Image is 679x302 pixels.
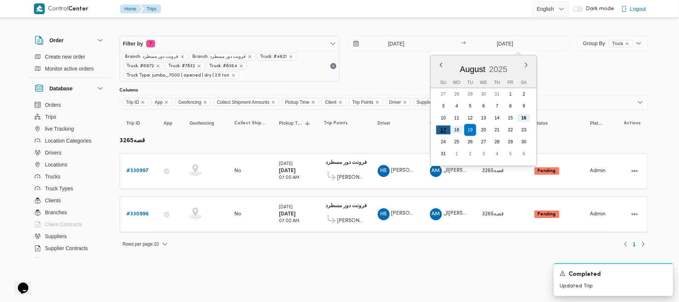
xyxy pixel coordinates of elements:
button: Group ByTruckremove selected entity [577,36,648,51]
svg: Sorted in descending order [305,120,311,126]
div: day-29 [464,88,476,100]
button: Remove Client from selection in this group [338,100,343,105]
span: [PERSON_NAME] [392,211,434,216]
button: remove selected entity [239,64,243,68]
span: Truck: #8364 [210,63,238,69]
div: → [461,41,466,46]
button: Previous Month [438,62,444,68]
span: Supplier [430,120,448,126]
button: Next page [639,240,648,249]
button: Remove Trip ID from selection in this group [141,100,145,105]
div: day-1 [504,88,516,100]
div: day-9 [518,100,530,112]
div: Alhamai Muhammad Khald Ali [430,208,442,220]
div: day-2 [464,148,476,160]
span: Branch: فرونت دور مسطرد [122,53,188,60]
span: Trucks [45,172,60,181]
span: Trip Points [324,120,348,126]
span: Truck [609,40,633,47]
div: day-4 [491,148,503,160]
div: day-5 [504,148,516,160]
div: day-23 [518,124,530,136]
span: Truck: #4621 [260,53,287,60]
span: AM [432,165,440,177]
div: day-31 [437,148,449,160]
div: day-28 [451,88,463,100]
span: AM [432,208,440,220]
span: Clients [45,196,61,205]
div: day-27 [478,136,490,148]
button: Remove Collect Shipment Amounts from selection in this group [271,100,276,105]
span: Collect Shipment Amounts [235,120,266,126]
span: Client Contracts [45,220,82,229]
span: Driver [378,120,391,126]
small: [DATE] [279,162,293,166]
span: Truck: #8364 [206,62,247,70]
span: Truck: #6972 [123,62,164,70]
div: day-14 [491,112,503,124]
span: Locations [45,160,67,169]
span: HS [380,165,387,177]
b: قصه3265 [120,138,145,144]
span: Truck [612,40,623,47]
button: Actions [629,165,641,177]
span: Trip Points [349,98,383,106]
input: Press the down key to enter a popover containing a calendar. Press the escape key to close the po... [468,36,542,51]
div: Sa [518,77,530,88]
span: Admin [590,168,606,173]
span: Truck Type: jumbo_7000 | opened | dry | 3.5 ton [123,72,239,79]
span: قصه3265 [482,168,504,173]
span: Status [534,120,548,126]
span: Driver [389,98,401,106]
span: ال[PERSON_NAME] [444,168,491,173]
button: Driver [375,117,419,129]
button: Rows per page:10 [120,240,171,249]
button: remove selected entity [289,55,293,59]
button: Supplier [427,117,472,129]
div: day-3 [437,100,449,112]
span: [PERSON_NAME] الجديدة [337,173,364,182]
button: Clients [32,194,108,206]
div: day-28 [491,136,503,148]
button: Open list of options [637,99,643,105]
div: Alhamai Muhammad Khald Ali [430,165,442,177]
span: Collect Shipment Amounts [217,98,270,106]
span: HS [380,208,387,220]
div: day-5 [464,100,476,112]
b: فرونت دور مسطرد [326,160,367,165]
div: day-13 [478,112,490,124]
b: [DATE] [279,212,296,217]
button: remove selected entity [197,64,201,68]
b: Pending [538,169,556,173]
span: Supplier [417,98,433,106]
div: day-18 [451,124,463,136]
a: #330997 [127,166,149,175]
div: Th [491,77,503,88]
img: X8yXhbKr1z7QwAAAABJRU5ErkJggg== [34,3,45,14]
span: Geofencing [190,120,214,126]
button: remove selected entity [156,64,160,68]
span: Geofencing [175,98,210,106]
input: Press the down key to open a popover containing a calendar. [349,36,433,51]
span: Monitor active orders [45,64,94,73]
span: Truck Types [45,184,73,193]
span: Truck Type: jumbo_7000 | opened | dry | 3.5 ton [127,72,230,79]
span: Trips [45,112,57,121]
div: day-1 [451,148,463,160]
span: Group By Truck [583,40,633,46]
button: Trips [141,4,161,13]
button: Filter by7 active filters [120,36,339,51]
button: Geofencing [187,117,224,129]
a: #330996 [127,210,149,219]
b: [DATE] [279,168,296,173]
div: day-30 [518,136,530,148]
span: Rows per page : 10 [123,240,159,249]
span: Pending [534,167,559,175]
button: Branches [32,206,108,218]
span: Branch: فرونت دور مسطرد [193,53,246,60]
span: Driver [386,98,411,106]
div: Tu [464,77,476,88]
span: Pickup Time; Sorted in descending order [279,120,303,126]
button: remove selected entity [180,55,185,59]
